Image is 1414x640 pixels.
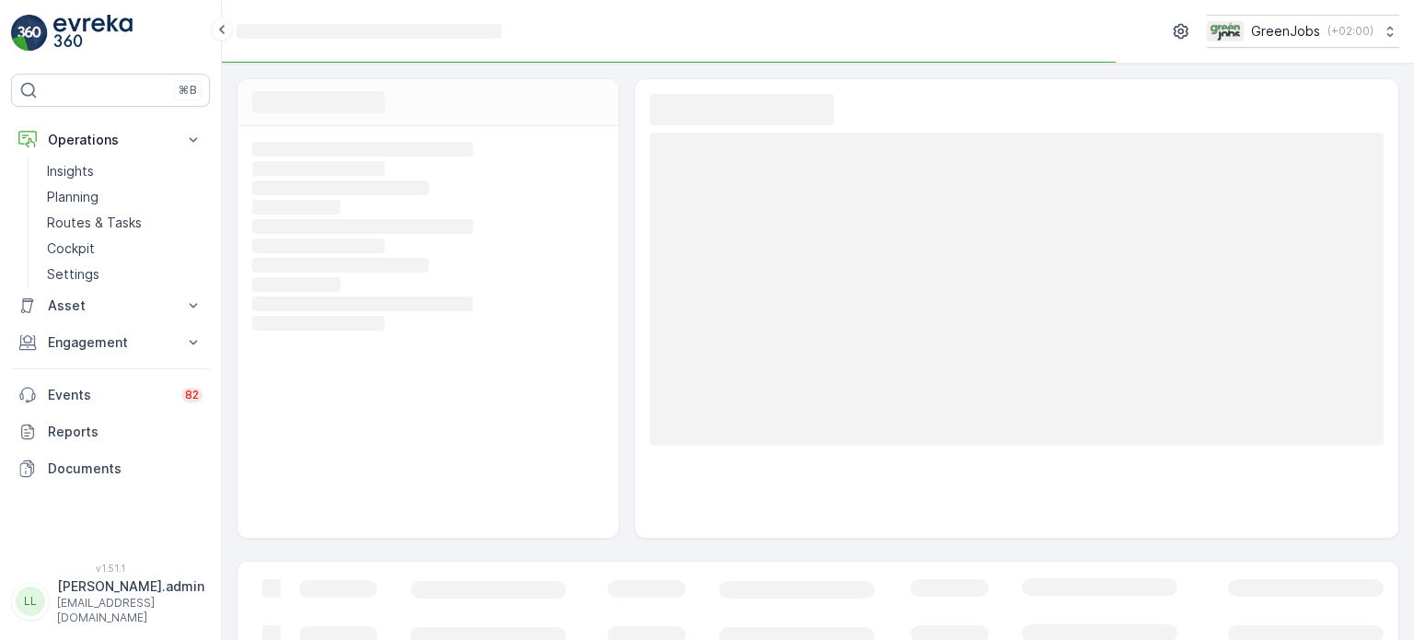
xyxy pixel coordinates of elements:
[1207,15,1399,48] button: GreenJobs(+02:00)
[47,265,99,284] p: Settings
[48,460,203,478] p: Documents
[40,184,210,210] a: Planning
[179,83,197,98] p: ⌘B
[11,450,210,487] a: Documents
[11,122,210,158] button: Operations
[11,377,210,413] a: Events82
[48,333,173,352] p: Engagement
[47,188,99,206] p: Planning
[48,386,170,404] p: Events
[40,236,210,262] a: Cockpit
[11,563,210,574] span: v 1.51.1
[1251,22,1320,41] p: GreenJobs
[40,210,210,236] a: Routes & Tasks
[57,596,204,625] p: [EMAIL_ADDRESS][DOMAIN_NAME]
[48,297,173,315] p: Asset
[40,158,210,184] a: Insights
[11,413,210,450] a: Reports
[57,577,204,596] p: [PERSON_NAME].admin
[47,214,142,232] p: Routes & Tasks
[16,587,45,616] div: LL
[53,15,133,52] img: logo_light-DOdMpM7g.png
[1207,21,1244,41] img: Green_Jobs_Logo.png
[48,131,173,149] p: Operations
[1327,24,1373,39] p: ( +02:00 )
[47,239,95,258] p: Cockpit
[11,15,48,52] img: logo
[48,423,203,441] p: Reports
[11,577,210,625] button: LL[PERSON_NAME].admin[EMAIL_ADDRESS][DOMAIN_NAME]
[185,388,199,402] p: 82
[47,162,94,180] p: Insights
[11,287,210,324] button: Asset
[11,324,210,361] button: Engagement
[40,262,210,287] a: Settings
